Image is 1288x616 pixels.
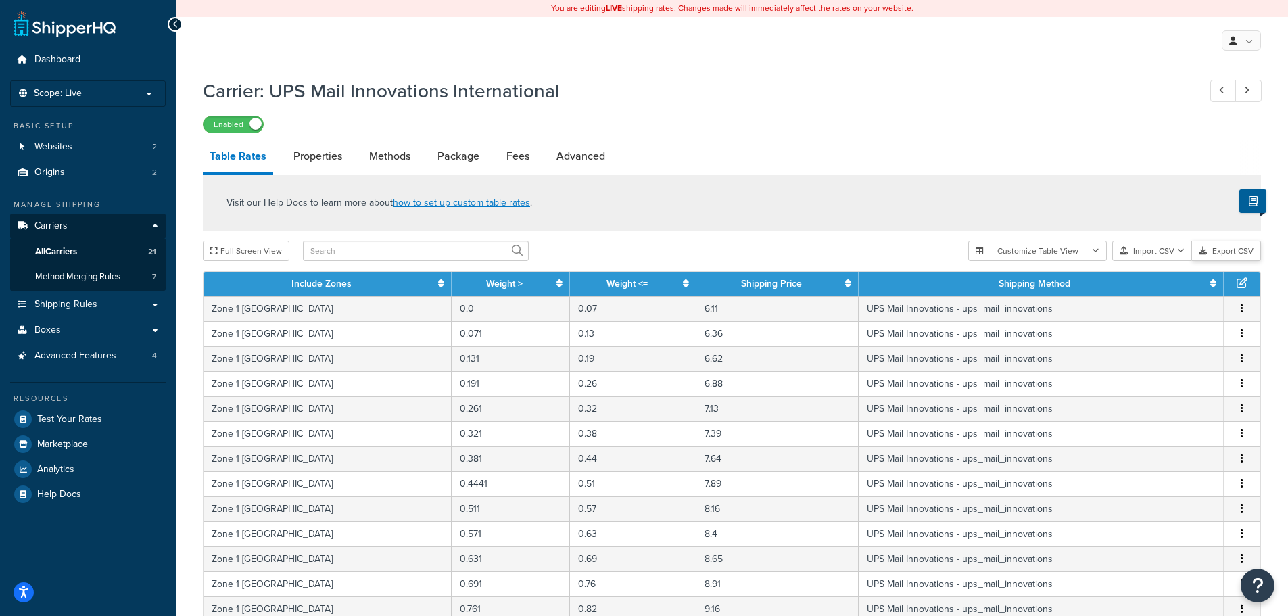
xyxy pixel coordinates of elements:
[152,350,157,362] span: 4
[35,246,77,258] span: All Carriers
[1112,241,1192,261] button: Import CSV
[741,277,802,291] a: Shipping Price
[204,571,452,596] td: Zone 1 [GEOGRAPHIC_DATA]
[696,546,858,571] td: 8.65
[570,496,696,521] td: 0.57
[204,471,452,496] td: Zone 1 [GEOGRAPHIC_DATA]
[859,471,1224,496] td: UPS Mail Innovations - ups_mail_innovations
[204,521,452,546] td: Zone 1 [GEOGRAPHIC_DATA]
[10,482,166,506] a: Help Docs
[452,496,570,521] td: 0.511
[696,371,858,396] td: 6.88
[10,264,166,289] a: Method Merging Rules7
[37,414,102,425] span: Test Your Rates
[570,346,696,371] td: 0.19
[696,321,858,346] td: 6.36
[34,141,72,153] span: Websites
[10,393,166,404] div: Resources
[37,489,81,500] span: Help Docs
[968,241,1107,261] button: Customize Table View
[1239,189,1266,213] button: Show Help Docs
[10,318,166,343] a: Boxes
[999,277,1070,291] a: Shipping Method
[34,54,80,66] span: Dashboard
[10,214,166,239] a: Carriers
[570,296,696,321] td: 0.07
[226,195,532,210] p: Visit our Help Docs to learn more about .
[452,446,570,471] td: 0.381
[393,195,530,210] a: how to set up custom table rates
[570,521,696,546] td: 0.63
[696,421,858,446] td: 7.39
[859,296,1224,321] td: UPS Mail Innovations - ups_mail_innovations
[452,396,570,421] td: 0.261
[570,546,696,571] td: 0.69
[10,160,166,185] li: Origins
[203,241,289,261] button: Full Screen View
[34,88,82,99] span: Scope: Live
[452,421,570,446] td: 0.321
[696,396,858,421] td: 7.13
[859,571,1224,596] td: UPS Mail Innovations - ups_mail_innovations
[696,571,858,596] td: 8.91
[204,321,452,346] td: Zone 1 [GEOGRAPHIC_DATA]
[10,407,166,431] a: Test Your Rates
[570,421,696,446] td: 0.38
[10,160,166,185] a: Origins2
[10,120,166,132] div: Basic Setup
[362,140,417,172] a: Methods
[10,343,166,369] li: Advanced Features
[204,446,452,471] td: Zone 1 [GEOGRAPHIC_DATA]
[37,464,74,475] span: Analytics
[859,546,1224,571] td: UPS Mail Innovations - ups_mail_innovations
[10,264,166,289] li: Method Merging Rules
[859,446,1224,471] td: UPS Mail Innovations - ups_mail_innovations
[204,421,452,446] td: Zone 1 [GEOGRAPHIC_DATA]
[859,346,1224,371] td: UPS Mail Innovations - ups_mail_innovations
[10,292,166,317] li: Shipping Rules
[204,546,452,571] td: Zone 1 [GEOGRAPHIC_DATA]
[204,371,452,396] td: Zone 1 [GEOGRAPHIC_DATA]
[859,496,1224,521] td: UPS Mail Innovations - ups_mail_innovations
[10,239,166,264] a: AllCarriers21
[204,116,263,133] label: Enabled
[570,571,696,596] td: 0.76
[452,546,570,571] td: 0.631
[10,457,166,481] a: Analytics
[570,396,696,421] td: 0.32
[10,343,166,369] a: Advanced Features4
[10,135,166,160] li: Websites
[696,346,858,371] td: 6.62
[570,321,696,346] td: 0.13
[10,432,166,456] a: Marketplace
[1210,80,1237,102] a: Previous Record
[859,371,1224,396] td: UPS Mail Innovations - ups_mail_innovations
[696,471,858,496] td: 7.89
[148,246,156,258] span: 21
[10,47,166,72] a: Dashboard
[486,277,523,291] a: Weight >
[570,471,696,496] td: 0.51
[10,135,166,160] a: Websites2
[606,2,622,14] b: LIVE
[859,421,1224,446] td: UPS Mail Innovations - ups_mail_innovations
[500,140,536,172] a: Fees
[452,296,570,321] td: 0.0
[152,167,157,179] span: 2
[570,446,696,471] td: 0.44
[35,271,120,283] span: Method Merging Rules
[431,140,486,172] a: Package
[10,214,166,291] li: Carriers
[204,296,452,321] td: Zone 1 [GEOGRAPHIC_DATA]
[859,396,1224,421] td: UPS Mail Innovations - ups_mail_innovations
[291,277,352,291] a: Include Zones
[1192,241,1261,261] button: Export CSV
[859,321,1224,346] td: UPS Mail Innovations - ups_mail_innovations
[696,496,858,521] td: 8.16
[452,571,570,596] td: 0.691
[204,496,452,521] td: Zone 1 [GEOGRAPHIC_DATA]
[696,296,858,321] td: 6.11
